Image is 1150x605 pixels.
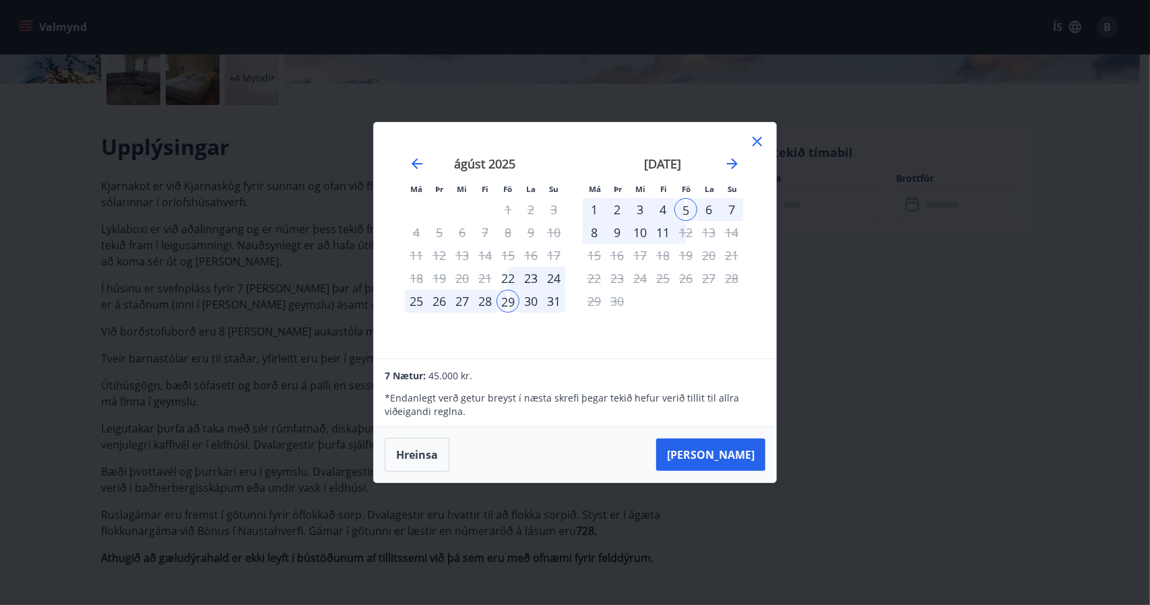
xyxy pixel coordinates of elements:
[451,290,474,313] td: Choose miðvikudagur, 27. ágúst 2025 as your check-in date. It’s available.
[497,221,519,244] td: Not available. föstudagur, 8. ágúst 2025
[451,244,474,267] td: Not available. miðvikudagur, 13. ágúst 2025
[720,267,743,290] td: Not available. sunnudagur, 28. september 2025
[542,290,565,313] td: Selected. sunnudagur, 31. ágúst 2025
[385,391,765,418] p: * Endanlegt verð getur breyst í næsta skrefi þegar tekið hefur verið tillit til allra viðeigandi ...
[682,184,691,194] small: Fö
[583,267,606,290] td: Not available. mánudagur, 22. september 2025
[451,267,474,290] td: Not available. miðvikudagur, 20. ágúst 2025
[606,221,629,244] td: Choose þriðjudagur, 9. september 2025 as your check-in date. It’s available.
[651,244,674,267] td: Not available. fimmtudagur, 18. september 2025
[674,244,697,267] td: Not available. föstudagur, 19. september 2025
[519,244,542,267] td: Not available. laugardagur, 16. ágúst 2025
[451,221,474,244] td: Not available. miðvikudagur, 6. ágúst 2025
[583,290,606,313] td: Not available. mánudagur, 29. september 2025
[674,267,697,290] td: Not available. föstudagur, 26. september 2025
[542,198,565,221] td: Not available. sunnudagur, 3. ágúst 2025
[651,221,674,244] td: Choose fimmtudagur, 11. september 2025 as your check-in date. It’s available.
[542,244,565,267] td: Not available. sunnudagur, 17. ágúst 2025
[410,184,422,194] small: Má
[720,198,743,221] div: 7
[457,184,468,194] small: Mi
[435,184,443,194] small: Þr
[583,221,606,244] div: 8
[589,184,601,194] small: Má
[606,198,629,221] td: Selected. þriðjudagur, 2. september 2025
[651,221,674,244] div: 11
[651,198,674,221] td: Selected. fimmtudagur, 4. september 2025
[697,198,720,221] div: 6
[405,267,428,290] td: Not available. mánudagur, 18. ágúst 2025
[474,267,497,290] td: Not available. fimmtudagur, 21. ágúst 2025
[614,184,622,194] small: Þr
[542,221,565,244] td: Not available. sunnudagur, 10. ágúst 2025
[674,198,697,221] div: 5
[504,184,513,194] small: Fö
[651,198,674,221] div: 4
[697,244,720,267] td: Not available. laugardagur, 20. september 2025
[583,244,606,267] td: Not available. mánudagur, 15. september 2025
[636,184,646,194] small: Mi
[651,267,674,290] td: Not available. fimmtudagur, 25. september 2025
[497,290,519,313] div: 29
[519,221,542,244] td: Not available. laugardagur, 9. ágúst 2025
[474,244,497,267] td: Not available. fimmtudagur, 14. ágúst 2025
[428,221,451,244] td: Not available. þriðjudagur, 5. ágúst 2025
[542,267,565,290] td: Choose sunnudagur, 24. ágúst 2025 as your check-in date. It’s available.
[629,267,651,290] td: Not available. miðvikudagur, 24. september 2025
[519,267,542,290] td: Choose laugardagur, 23. ágúst 2025 as your check-in date. It’s available.
[390,139,760,342] div: Calendar
[629,221,651,244] td: Choose miðvikudagur, 10. september 2025 as your check-in date. It’s available.
[629,198,651,221] div: 3
[724,156,740,172] div: Move forward to switch to the next month.
[660,184,667,194] small: Fi
[428,290,451,313] div: 26
[455,156,516,172] strong: ágúst 2025
[428,369,472,382] span: 45.000 kr.
[405,244,428,267] td: Not available. mánudagur, 11. ágúst 2025
[629,244,651,267] td: Not available. miðvikudagur, 17. september 2025
[519,290,542,313] td: Selected. laugardagur, 30. ágúst 2025
[674,198,697,221] td: Selected as end date. föstudagur, 5. september 2025
[583,198,606,221] div: 1
[606,198,629,221] div: 2
[497,198,519,221] td: Not available. föstudagur, 1. ágúst 2025
[728,184,737,194] small: Su
[583,198,606,221] td: Selected. mánudagur, 1. september 2025
[720,221,743,244] td: Not available. sunnudagur, 14. september 2025
[720,244,743,267] td: Not available. sunnudagur, 21. september 2025
[405,290,428,313] td: Choose mánudagur, 25. ágúst 2025 as your check-in date. It’s available.
[629,198,651,221] td: Selected. miðvikudagur, 3. september 2025
[497,290,519,313] td: Selected as start date. föstudagur, 29. ágúst 2025
[697,198,720,221] td: Choose laugardagur, 6. september 2025 as your check-in date. It’s available.
[497,267,519,290] div: Aðeins innritun í boði
[606,290,629,313] td: Not available. þriðjudagur, 30. september 2025
[542,267,565,290] div: 24
[385,369,426,382] span: 7 Nætur:
[405,221,428,244] td: Not available. mánudagur, 4. ágúst 2025
[474,290,497,313] div: 28
[474,221,497,244] td: Not available. fimmtudagur, 7. ágúst 2025
[428,244,451,267] td: Not available. þriðjudagur, 12. ágúst 2025
[606,244,629,267] td: Not available. þriðjudagur, 16. september 2025
[497,244,519,267] td: Not available. föstudagur, 15. ágúst 2025
[705,184,714,194] small: La
[526,184,536,194] small: La
[656,439,765,471] button: [PERSON_NAME]
[674,221,697,244] div: Aðeins útritun í boði
[519,290,542,313] div: 30
[428,290,451,313] td: Choose þriðjudagur, 26. ágúst 2025 as your check-in date. It’s available.
[451,290,474,313] div: 27
[549,184,558,194] small: Su
[519,267,542,290] div: 23
[674,221,697,244] td: Choose föstudagur, 12. september 2025 as your check-in date. It’s available.
[720,198,743,221] td: Choose sunnudagur, 7. september 2025 as your check-in date. It’s available.
[482,184,488,194] small: Fi
[497,267,519,290] td: Choose föstudagur, 22. ágúst 2025 as your check-in date. It’s available.
[428,267,451,290] td: Not available. þriðjudagur, 19. ágúst 2025
[697,221,720,244] td: Not available. laugardagur, 13. september 2025
[542,290,565,313] div: 31
[409,156,425,172] div: Move backward to switch to the previous month.
[606,267,629,290] td: Not available. þriðjudagur, 23. september 2025
[583,221,606,244] td: Choose mánudagur, 8. september 2025 as your check-in date. It’s available.
[697,267,720,290] td: Not available. laugardagur, 27. september 2025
